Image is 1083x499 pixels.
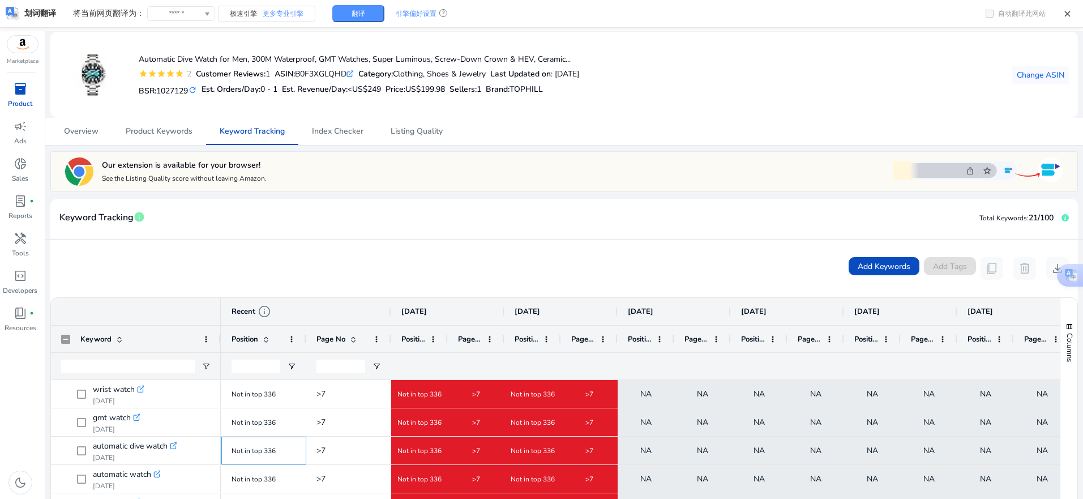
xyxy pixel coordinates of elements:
[14,476,27,489] span: dark_mode
[102,174,267,183] p: See the Listing Quality score without leaving Amazon.
[29,199,34,203] span: fiber_manual_record
[61,360,195,373] input: Keyword Filter Input
[923,439,935,462] span: NA
[232,305,271,318] div: Recent
[923,382,935,406] span: NA
[12,248,29,258] p: Tools
[188,85,197,96] mat-icon: refresh
[287,362,296,371] button: Open Filter Menu
[923,411,935,434] span: NA
[14,120,27,133] span: campaign
[316,474,326,484] span: >7
[472,418,480,427] span: >7
[486,84,508,95] span: Brand
[401,306,427,317] span: [DATE]
[628,306,653,317] span: [DATE]
[139,84,197,96] h5: BSR:
[8,211,32,221] p: Reports
[316,417,326,428] span: >7
[397,475,442,484] span: Not in top 336
[126,127,192,135] span: Product Keywords
[1017,69,1064,81] span: Change ASIN
[1046,257,1069,280] button: download
[754,439,765,462] span: NA
[810,467,821,491] span: NA
[386,85,445,95] h5: Price:
[102,160,267,170] h5: Our extension is available for your browser!
[202,85,277,95] h5: Est. Orders/Day:
[510,84,543,95] span: TOPHILL
[316,445,326,456] span: >7
[275,68,354,80] div: B0F3XGLQHD
[450,85,481,95] h5: Sellers:
[232,475,276,484] span: Not in top 336
[1037,439,1048,462] span: NA
[980,411,991,434] span: NA
[358,68,486,80] div: Clothing, Shoes & Jewelry
[849,257,919,275] button: Add Keywords
[148,69,157,78] mat-icon: star
[515,334,538,344] span: Position
[397,446,442,455] span: Not in top 336
[312,127,363,135] span: Index Checker
[684,334,708,344] span: Page No
[858,261,910,272] span: Add Keywords
[232,390,276,399] span: Not in top 336
[640,467,652,491] span: NA
[405,84,445,95] span: US$199.98
[854,306,880,317] span: [DATE]
[134,211,145,223] span: info
[571,334,595,344] span: Page No
[14,82,27,96] span: inventory_2
[968,334,991,344] span: Position
[14,136,27,146] p: Ads
[14,232,27,245] span: handyman
[397,390,442,399] span: Not in top 336
[472,446,480,455] span: >7
[139,55,579,65] h4: Automatic Dive Watch for Men, 300M Waterproof, GMT Watches, Super Luminous, Screw-Down Crown & HE...
[93,425,140,434] p: [DATE]
[867,467,878,491] span: NA
[80,334,112,344] span: Keyword
[166,69,175,78] mat-icon: star
[184,68,191,80] div: 2
[640,382,652,406] span: NA
[372,362,381,371] button: Open Filter Menu
[7,57,38,66] p: Marketplace
[93,438,168,454] span: automatic dive watch
[93,410,131,426] span: gmt watch
[260,84,277,95] span: 0 - 1
[232,334,258,344] span: Position
[867,439,878,462] span: NA
[358,69,393,79] b: Category:
[511,475,555,484] span: Not in top 336
[316,389,326,399] span: >7
[923,467,935,491] span: NA
[7,36,38,53] img: amazon.svg
[59,208,134,228] span: Keyword Tracking
[585,418,593,427] span: >7
[282,85,381,95] h5: Est. Revenue/Day:
[741,334,765,344] span: Position
[697,382,708,406] span: NA
[14,306,27,320] span: book_4
[640,411,652,434] span: NA
[1051,262,1064,275] span: download
[754,382,765,406] span: NA
[980,439,991,462] span: NA
[93,382,135,398] span: wrist watch
[980,467,991,491] span: NA
[741,306,767,317] span: [DATE]
[810,411,821,434] span: NA
[139,69,148,78] mat-icon: star
[72,54,115,96] img: 41RX3RaKIHL._AC_US40_.jpg
[867,411,878,434] span: NA
[511,418,555,427] span: Not in top 336
[697,411,708,434] span: NA
[3,285,37,296] p: Developers
[911,334,935,344] span: Page No
[472,390,480,399] span: >7
[232,446,276,455] span: Not in top 336
[1029,212,1054,223] span: 21/100
[511,390,555,399] span: Not in top 336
